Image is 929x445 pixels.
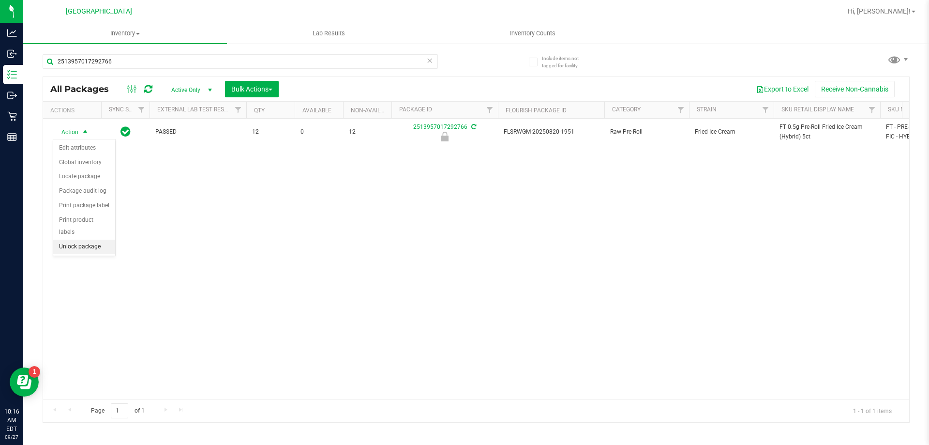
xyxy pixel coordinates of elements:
[53,199,115,213] li: Print package label
[227,23,431,44] a: Lab Results
[506,107,567,114] a: Flourish Package ID
[779,123,874,141] span: FT 0.5g Pre-Roll Fried Ice Cream (Hybrid) 5ct
[66,7,132,15] span: [GEOGRAPHIC_DATA]
[109,106,146,113] a: Sync Status
[230,102,246,118] a: Filter
[157,106,233,113] a: External Lab Test Result
[351,107,394,114] a: Non-Available
[134,102,150,118] a: Filter
[848,7,911,15] span: Hi, [PERSON_NAME]!
[4,407,19,433] p: 10:16 AM EDT
[155,127,240,137] span: PASSED
[482,102,498,118] a: Filter
[231,85,272,93] span: Bulk Actions
[111,403,128,418] input: 1
[300,29,358,38] span: Lab Results
[845,403,899,418] span: 1 - 1 of 1 items
[864,102,880,118] a: Filter
[23,29,227,38] span: Inventory
[50,107,97,114] div: Actions
[431,23,634,44] a: Inventory Counts
[120,125,131,138] span: In Sync
[23,23,227,44] a: Inventory
[7,49,17,59] inline-svg: Inbound
[7,91,17,100] inline-svg: Outbound
[673,102,689,118] a: Filter
[79,125,91,139] span: select
[4,433,19,441] p: 09/27
[252,127,289,137] span: 12
[53,155,115,170] li: Global inventory
[470,123,476,130] span: Sync from Compliance System
[781,106,854,113] a: Sku Retail Display Name
[7,70,17,79] inline-svg: Inventory
[7,132,17,142] inline-svg: Reports
[399,106,432,113] a: Package ID
[300,127,337,137] span: 0
[83,403,152,418] span: Page of 1
[750,81,815,97] button: Export to Excel
[413,123,467,130] a: 2513957017292766
[43,54,438,69] input: Search Package ID, Item Name, SKU, Lot or Part Number...
[53,213,115,240] li: Print product labels
[53,125,79,139] span: Action
[504,127,599,137] span: FLSRWGM-20250820-1951
[29,366,40,378] iframe: Resource center unread badge
[50,84,119,94] span: All Packages
[302,107,331,114] a: Available
[426,54,433,67] span: Clear
[53,169,115,184] li: Locate package
[542,55,590,69] span: Include items not tagged for facility
[497,29,569,38] span: Inventory Counts
[254,107,265,114] a: Qty
[697,106,717,113] a: Strain
[758,102,774,118] a: Filter
[610,127,683,137] span: Raw Pre-Roll
[349,127,386,137] span: 12
[53,141,115,155] li: Edit attributes
[53,184,115,199] li: Package audit log
[53,240,115,254] li: Unlock package
[390,132,499,141] div: Newly Received
[888,106,917,113] a: SKU Name
[225,81,279,97] button: Bulk Actions
[815,81,895,97] button: Receive Non-Cannabis
[695,127,768,137] span: Fried Ice Cream
[10,368,39,397] iframe: Resource center
[612,106,641,113] a: Category
[7,111,17,121] inline-svg: Retail
[7,28,17,38] inline-svg: Analytics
